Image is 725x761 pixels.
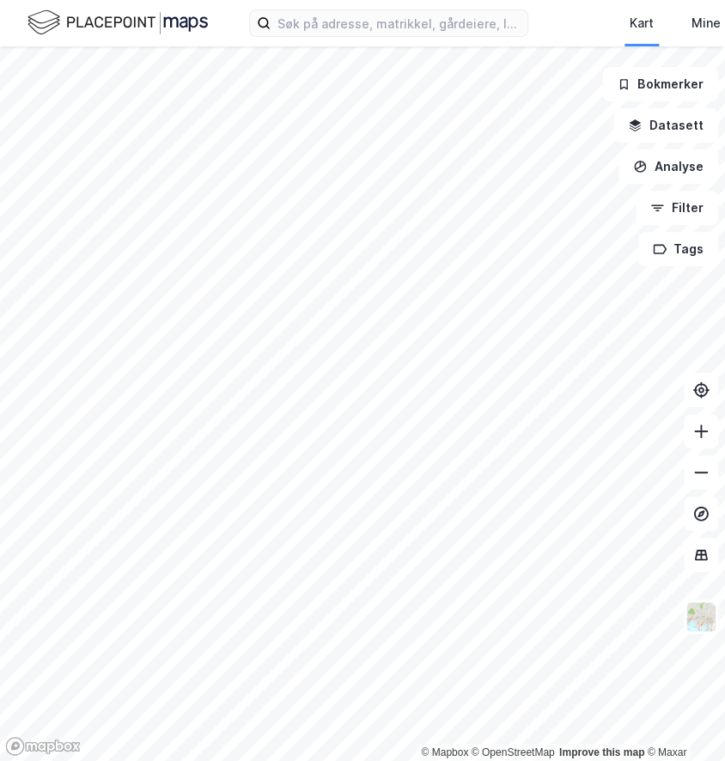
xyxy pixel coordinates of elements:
div: Kart [630,13,654,33]
a: Mapbox [421,746,468,758]
input: Søk på adresse, matrikkel, gårdeiere, leietakere eller personer [271,10,527,36]
a: Mapbox homepage [5,736,81,756]
button: Bokmerker [602,67,718,101]
iframe: Chat Widget [639,679,725,761]
button: Datasett [613,108,718,143]
button: Filter [636,191,718,225]
img: Z [685,600,717,633]
button: Analyse [618,149,718,184]
a: OpenStreetMap [472,746,555,758]
button: Tags [638,232,718,266]
img: logo.f888ab2527a4732fd821a326f86c7f29.svg [27,8,208,38]
a: Improve this map [559,746,644,758]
